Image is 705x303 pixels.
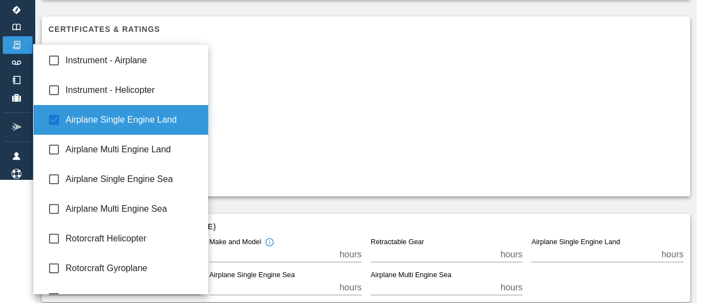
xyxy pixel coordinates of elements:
[66,173,200,186] span: Airplane Single Engine Sea
[66,262,200,275] span: Rotorcraft Gyroplane
[66,84,200,97] span: Instrument - Helicopter
[66,113,200,126] span: Airplane Single Engine Land
[66,232,200,245] span: Rotorcraft Helicopter
[66,54,200,67] span: Instrument - Airplane
[66,143,200,156] span: Airplane Multi Engine Land
[66,202,200,216] span: Airplane Multi Engine Sea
